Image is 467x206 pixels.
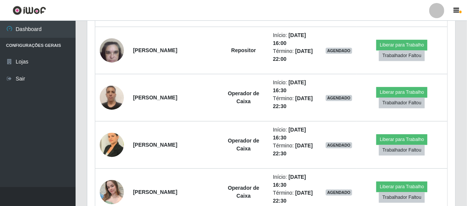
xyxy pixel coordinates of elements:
[231,47,256,53] strong: Repositor
[273,173,317,189] li: Início:
[273,47,317,63] li: Término:
[376,134,427,145] button: Liberar para Trabalho
[228,138,259,152] strong: Operador de Caixa
[273,174,306,188] time: [DATE] 16:30
[273,31,317,47] li: Início:
[273,79,306,93] time: [DATE] 16:30
[379,145,425,155] button: Trabalhador Faltou
[326,95,352,101] span: AGENDADO
[326,48,352,54] span: AGENDADO
[376,40,427,50] button: Liberar para Trabalho
[133,47,177,53] strong: [PERSON_NAME]
[228,185,259,199] strong: Operador de Caixa
[273,189,317,205] li: Término:
[273,32,306,46] time: [DATE] 16:00
[133,189,177,195] strong: [PERSON_NAME]
[326,142,352,148] span: AGENDADO
[379,98,425,108] button: Trabalhador Faltou
[376,87,427,98] button: Liberar para Trabalho
[12,6,46,15] img: CoreUI Logo
[326,189,352,195] span: AGENDADO
[379,50,425,61] button: Trabalhador Faltou
[273,79,317,94] li: Início:
[133,142,177,148] strong: [PERSON_NAME]
[100,34,124,66] img: 1743993949303.jpeg
[273,126,317,142] li: Início:
[100,81,124,113] img: 1745348003536.jpeg
[228,90,259,104] strong: Operador de Caixa
[133,94,177,101] strong: [PERSON_NAME]
[100,129,124,161] img: 1730387044768.jpeg
[379,192,425,203] button: Trabalhador Faltou
[376,181,427,192] button: Liberar para Trabalho
[273,94,317,110] li: Término:
[273,142,317,158] li: Término:
[273,127,306,141] time: [DATE] 16:30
